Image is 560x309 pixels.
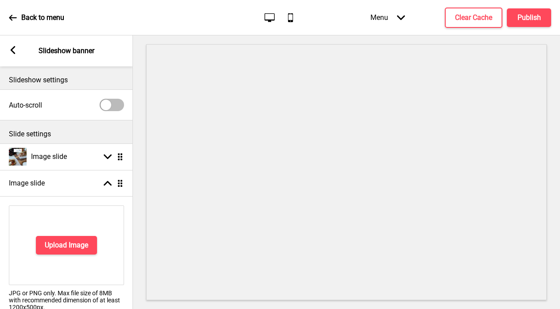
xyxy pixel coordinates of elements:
[445,8,502,28] button: Clear Cache
[507,8,551,27] button: Publish
[9,101,42,109] label: Auto-scroll
[517,13,541,23] h4: Publish
[45,240,88,250] h4: Upload Image
[21,13,64,23] p: Back to menu
[9,75,124,85] p: Slideshow settings
[9,6,64,30] a: Back to menu
[362,4,414,31] div: Menu
[31,152,67,162] h4: Image slide
[36,236,97,255] button: Upload Image
[9,129,124,139] p: Slide settings
[39,46,94,56] p: Slideshow banner
[455,13,492,23] h4: Clear Cache
[9,178,45,188] h4: Image slide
